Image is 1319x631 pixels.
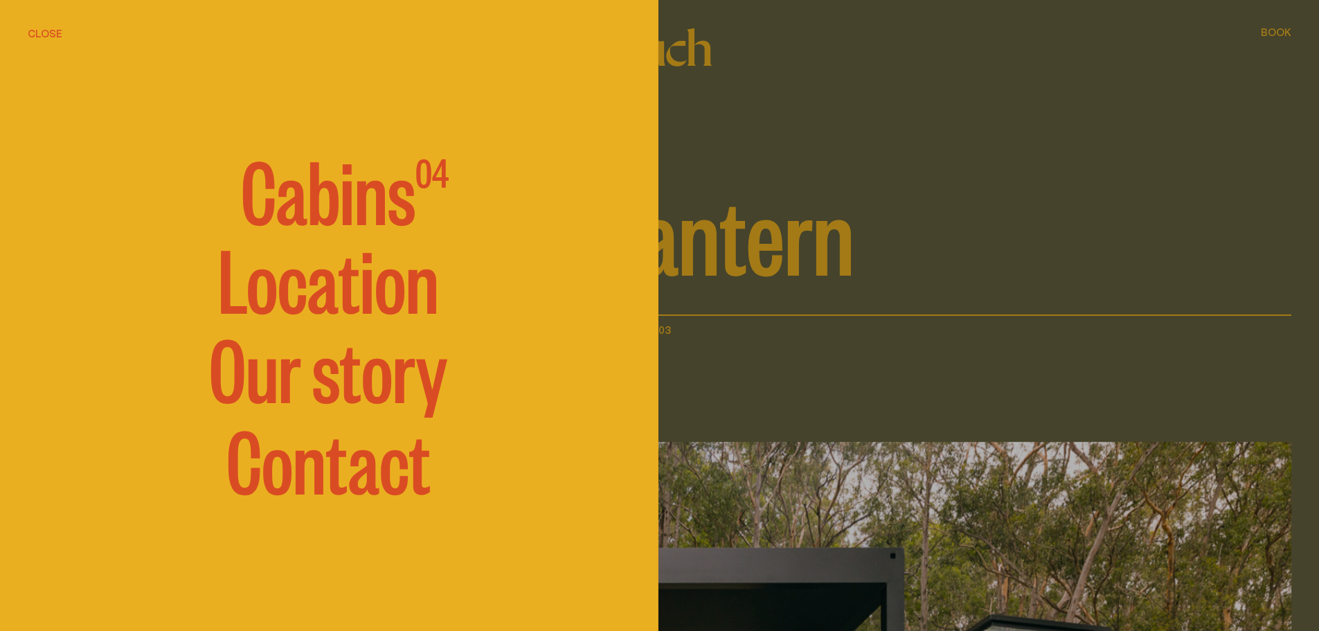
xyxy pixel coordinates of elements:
[28,27,58,37] span: Menu
[1261,25,1291,42] button: show booking tray
[465,175,854,285] span: The Lantern
[28,25,58,42] button: show menu
[1261,27,1291,37] span: Book
[649,321,671,338] h1: H.03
